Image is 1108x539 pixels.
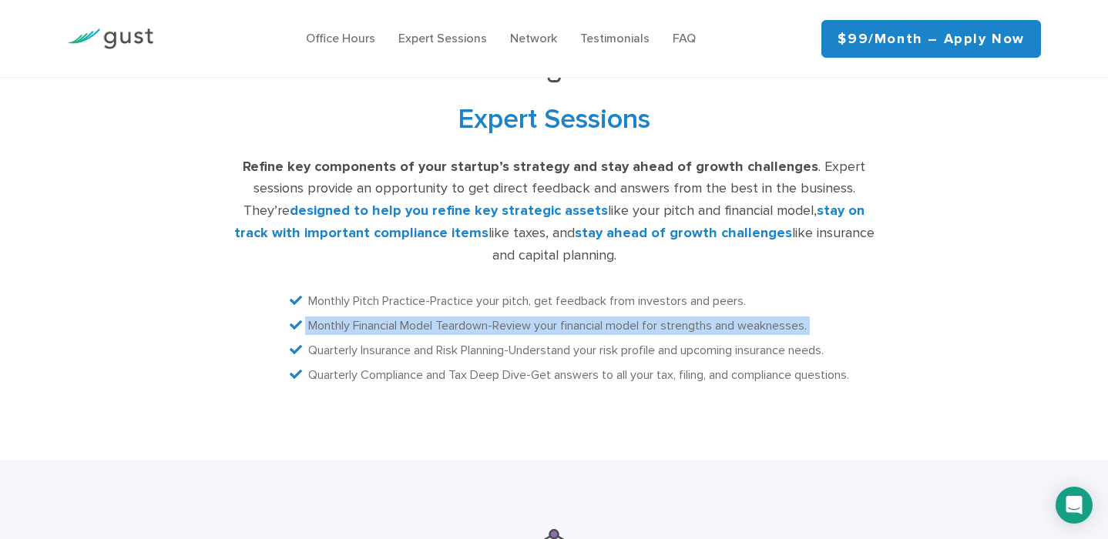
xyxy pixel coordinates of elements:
[673,31,696,45] a: FAQ
[430,293,746,308] span: Practice your pitch, get feedback from investors and peers.
[492,318,807,333] span: Review your financial model for strengths and weaknesses.
[509,343,824,357] span: Understand your risk profile and upcoming insurance needs.
[67,28,153,49] img: Gust Logo
[243,159,818,175] strong: Refine key components of your startup’s strategy and stay ahead of growth challenges
[510,31,557,45] a: Network
[580,31,650,45] a: Testimonials
[1056,487,1093,524] div: Open Intercom Messenger
[290,292,849,310] li: -
[398,31,487,45] a: Expert Sessions
[234,203,865,241] span: stay on track with important compliance items
[353,318,488,333] span: Financial Model Teardown
[308,318,350,333] span: Monthly
[531,367,849,382] span: Get answers to all your tax, filing, and compliance questions.
[821,20,1041,58] a: $99/month – Apply Now
[575,225,792,241] span: stay ahead of growth challenges
[290,316,849,335] li: -
[290,366,849,384] li: -
[290,341,849,360] li: -
[306,31,375,45] a: Office Hours
[308,343,358,357] span: Quarterly
[308,367,358,382] span: Quarterly
[353,293,425,308] span: Pitch Practice
[361,367,526,382] span: Compliance and Tax Deep Dive
[227,156,880,267] div: . Expert sessions provide an opportunity to get direct feedback and answers from the best in the ...
[308,293,350,308] span: Monthly
[88,101,1020,138] h2: Expert Sessions
[290,203,608,219] span: designed to help you refine key strategic assets
[361,343,504,357] span: Insurance and Risk Planning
